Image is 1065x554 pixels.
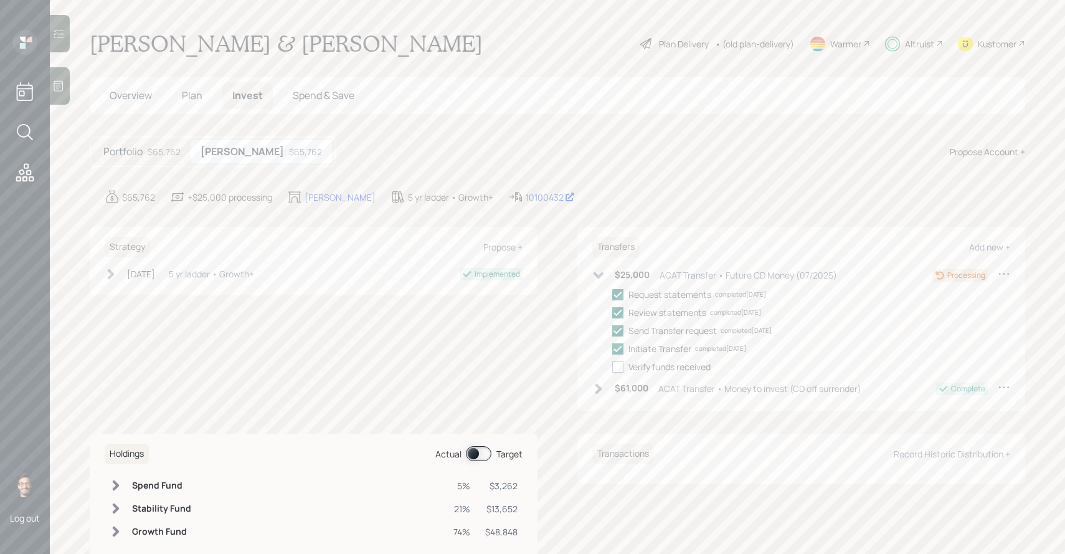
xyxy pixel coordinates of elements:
div: +$25,000 processing [187,191,272,204]
div: completed [DATE] [710,308,761,317]
div: completed [DATE] [721,326,772,335]
div: Propose + [483,241,523,253]
div: 74% [453,525,470,538]
div: Warmer [830,37,861,50]
span: Overview [110,88,152,102]
div: Actual [435,447,462,461]
div: Kustomer [978,37,1016,50]
div: [DATE] [127,267,155,280]
div: Verify funds received [628,360,711,373]
div: Plan Delivery [659,37,709,50]
h6: Spend Fund [132,480,191,491]
div: Propose Account + [950,145,1025,158]
div: Processing [947,270,985,281]
div: $65,762 [122,191,155,204]
div: 5 yr ladder • Growth+ [408,191,493,204]
div: ACAT Transfer • Money to invest (CD off surrender) [658,382,861,395]
div: Implemented [475,269,520,280]
div: • (old plan-delivery) [715,37,794,50]
h6: Growth Fund [132,527,191,537]
span: Plan [182,88,202,102]
div: $65,762 [148,145,181,158]
div: Initiate Transfer [628,342,691,355]
div: Add new + [969,241,1010,253]
div: 5% [453,479,470,492]
h5: Portfolio [103,146,143,158]
h5: [PERSON_NAME] [201,146,284,158]
h6: Transfers [592,237,640,257]
div: 21% [453,502,470,515]
h6: Strategy [105,237,150,257]
div: Record Historic Distribution + [894,448,1010,460]
img: sami-boghos-headshot.png [12,472,37,497]
h1: [PERSON_NAME] & [PERSON_NAME] [90,30,483,57]
h6: $25,000 [615,270,650,280]
span: Spend & Save [293,88,354,102]
div: Altruist [905,37,934,50]
h6: Holdings [105,444,149,464]
div: 10100432 [526,191,575,204]
span: Invest [232,88,263,102]
div: Review statements [628,306,706,319]
div: completed [DATE] [715,290,766,299]
div: Target [496,447,523,461]
div: completed [DATE] [695,344,746,353]
div: $48,848 [485,525,518,538]
div: $3,262 [485,479,518,492]
div: [PERSON_NAME] [305,191,376,204]
h6: $61,000 [615,383,648,394]
div: $13,652 [485,502,518,515]
div: ACAT Transfer • Future CD Money (07/2025) [660,269,837,282]
h6: Transactions [592,444,654,464]
div: Complete [951,383,985,394]
h6: Stability Fund [132,504,191,514]
div: Request statements [628,288,711,301]
div: Send Transfer request [628,324,717,337]
div: $65,762 [289,145,322,158]
div: Log out [10,512,40,524]
div: 5 yr ladder • Growth+ [169,267,254,280]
